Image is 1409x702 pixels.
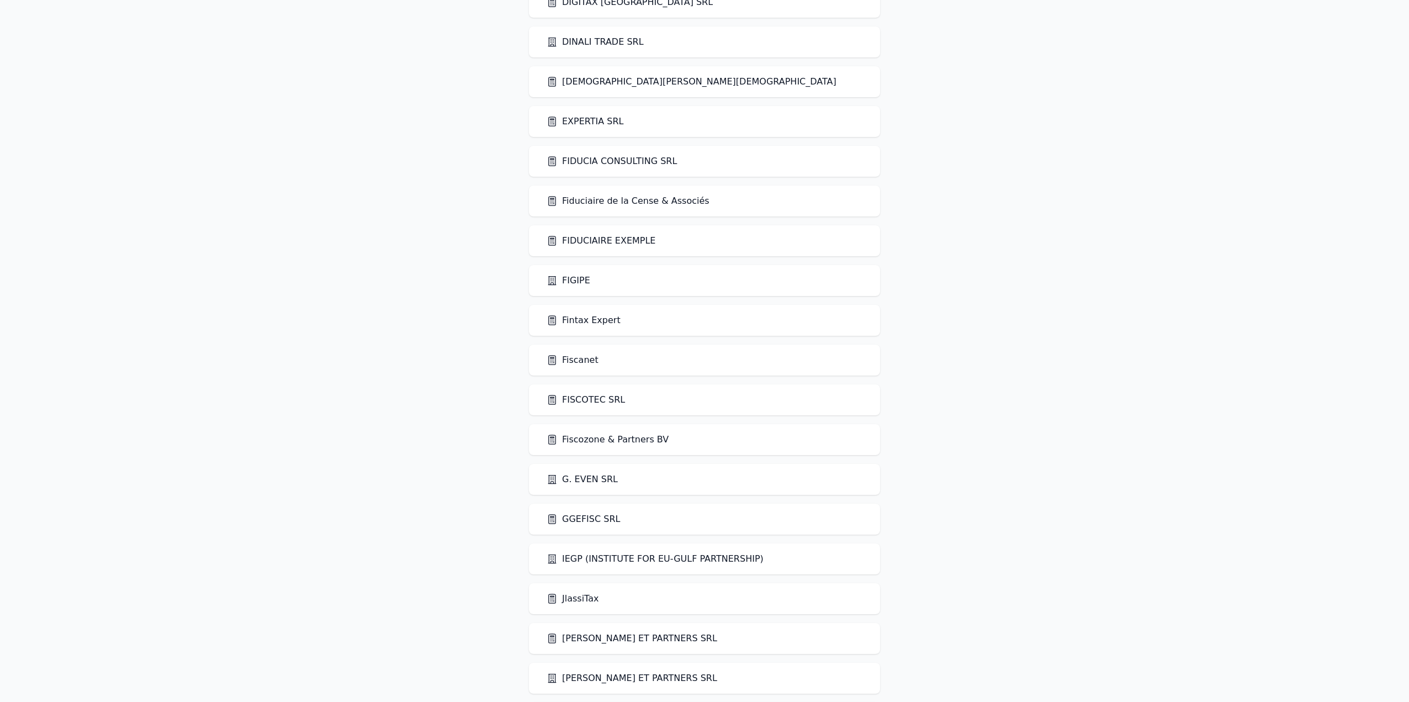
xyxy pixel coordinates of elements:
[547,552,764,566] a: IEGP (INSTITUTE FOR EU-GULF PARTNERSHIP)
[547,473,618,486] a: G. EVEN SRL
[547,274,590,287] a: FIGIPE
[547,592,598,605] a: JlassiTax
[547,194,709,208] a: Fiduciaire de la Cense & Associés
[547,672,717,685] a: [PERSON_NAME] ET PARTNERS SRL
[547,155,677,168] a: FIDUCIA CONSULTING SRL
[547,75,836,88] a: [DEMOGRAPHIC_DATA][PERSON_NAME][DEMOGRAPHIC_DATA]
[547,314,621,327] a: Fintax Expert
[547,433,669,446] a: Fiscozone & Partners BV
[547,353,598,367] a: Fiscanet
[547,393,625,407] a: FISCOTEC SRL
[547,513,620,526] a: GGEFISC SRL
[547,632,717,645] a: [PERSON_NAME] ET PARTNERS SRL
[547,115,624,128] a: EXPERTIA SRL
[547,234,655,247] a: FIDUCIAIRE EXEMPLE
[547,35,644,49] a: DINALI TRADE SRL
